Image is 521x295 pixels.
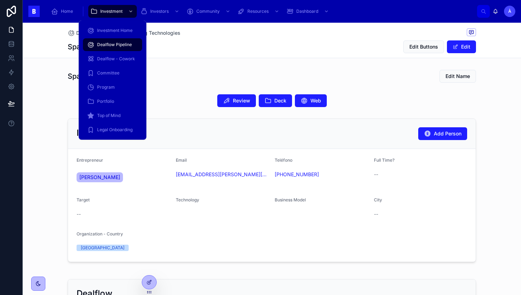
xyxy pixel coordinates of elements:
[49,5,78,18] a: Home
[68,71,146,81] h1: Sparkling Technologies
[409,43,438,50] span: Edit Buttons
[439,70,476,83] button: Edit Name
[295,94,327,107] button: Web
[374,211,378,218] span: --
[97,28,133,33] span: Investment Home
[217,94,256,107] button: Review
[77,172,123,182] a: [PERSON_NAME]
[418,127,467,140] button: Add Person
[77,197,90,202] span: Target
[83,52,142,65] a: Dealflow - Cowork
[81,245,124,251] div: [GEOGRAPHIC_DATA]
[374,157,394,163] span: Full Time?
[83,123,142,136] a: Legal Onboarding
[247,9,269,14] span: Resources
[28,6,40,17] img: App logo
[77,211,81,218] span: --
[45,4,477,19] div: scrollable content
[77,157,103,163] span: Entrepreneur
[138,5,183,18] a: Investors
[508,9,511,14] span: À
[176,157,187,163] span: Email
[83,81,142,94] a: Program
[284,5,332,18] a: Dashboard
[275,197,306,202] span: Business Model
[310,97,321,104] span: Web
[374,171,378,178] span: --
[77,127,123,139] h2: Information
[68,42,146,52] h1: Sparkling Technologies
[184,5,234,18] a: Community
[196,9,220,14] span: Community
[79,174,120,181] span: [PERSON_NAME]
[233,97,250,104] span: Review
[150,9,169,14] span: Investors
[97,127,133,133] span: Legal Onboarding
[100,9,123,14] span: Investment
[83,24,142,37] a: Investment Home
[259,94,292,107] button: Deck
[97,42,132,48] span: Dealflow Pipeline
[274,97,286,104] span: Deck
[434,130,461,137] span: Add Person
[275,157,292,163] span: Teléfono
[97,113,121,118] span: Top of Mind
[374,197,382,202] span: City
[235,5,283,18] a: Resources
[403,40,444,53] button: Edit Buttons
[296,9,318,14] span: Dashboard
[176,197,199,202] span: Technology
[88,5,137,18] a: Investment
[97,56,135,62] span: Dealflow - Cowork
[76,29,118,37] span: Dealflow Pipeline
[176,171,269,178] a: [EMAIL_ADDRESS][PERSON_NAME][DOMAIN_NAME]
[97,70,119,76] span: Committee
[97,84,115,90] span: Program
[61,9,73,14] span: Home
[68,29,118,37] a: Dealflow Pipeline
[83,67,142,79] a: Committee
[275,171,319,178] a: [PHONE_NUMBER]
[447,40,476,53] button: Edit
[97,99,114,104] span: Portfolio
[83,95,142,108] a: Portfolio
[83,109,142,122] a: Top of Mind
[77,231,123,236] span: Organization - Country
[83,38,142,51] a: Dealflow Pipeline
[125,29,180,37] a: Sparkling Technologies
[446,73,470,80] span: Edit Name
